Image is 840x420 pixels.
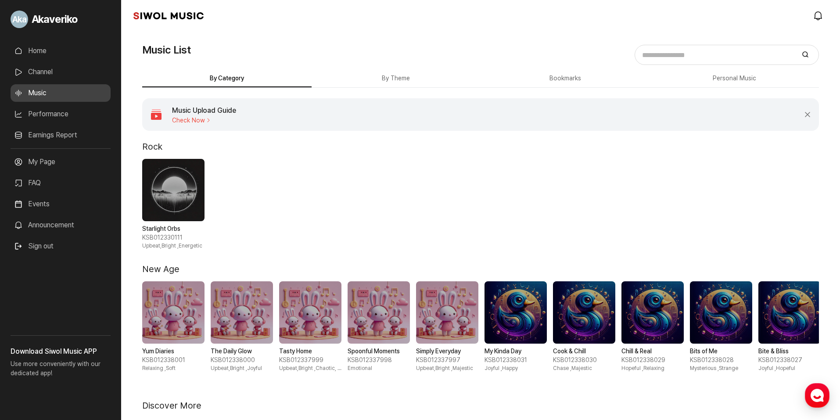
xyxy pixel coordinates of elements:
[690,281,752,372] div: 9 / 10
[172,117,236,124] span: Check Now
[690,356,752,365] span: KSB012338028
[810,7,828,25] a: modal.notifications
[485,281,547,372] div: 6 / 10
[553,281,615,372] div: 7 / 10
[11,195,111,213] a: Events
[621,347,684,356] strong: Chill & Real
[113,278,169,300] a: Settings
[481,70,650,87] button: Bookmarks
[142,141,162,152] h2: Rock
[11,357,111,385] p: Use more conveniently with our dedicated app!
[73,292,99,299] span: Messages
[621,365,684,372] span: Hopeful , Relaxing
[211,281,273,372] div: 2 / 10
[22,291,38,298] span: Home
[758,281,821,372] div: 10 / 10
[485,347,547,356] strong: My Kinda Day
[279,365,341,372] span: Upbeat,Bright , Chaotic, Excited
[621,281,684,372] div: 8 / 10
[11,7,111,32] a: Go to My Profile
[348,347,410,356] strong: Spoonful Moments
[416,347,478,356] strong: Simply Everyday
[485,356,547,365] span: KSB012338031
[279,356,341,365] span: KSB012337999
[312,70,481,87] button: By Theme
[348,365,410,372] span: Emotional
[11,216,111,234] a: Announcement
[149,108,163,122] img: 아이콘
[553,347,615,356] strong: Cook & Chill
[621,356,684,365] span: KSB012338029
[416,356,478,365] span: KSB012337997
[142,365,205,372] span: Relaxing , Soft
[348,356,410,365] span: KSB012337998
[650,70,819,87] button: Personal Music
[11,174,111,192] a: FAQ
[690,365,752,372] span: Mysterious , Strange
[11,237,57,255] button: Sign out
[11,42,111,60] a: Home
[279,281,341,372] div: 3 / 10
[803,110,812,119] button: Close Banner
[211,365,273,372] span: Upbeat,Bright , Joyful
[11,63,111,81] a: Channel
[32,11,78,27] span: Akaveriko
[142,233,205,242] span: KSB012330111
[142,70,312,87] button: By Category
[758,365,821,372] span: Joyful , Hopeful
[553,356,615,365] span: KSB012338030
[211,356,273,365] span: KSB012338000
[11,346,111,357] h3: Download Siwol Music APP
[11,84,111,102] a: Music
[142,159,205,250] div: 1 / 1
[142,400,201,411] h2: Discover More
[638,49,795,61] input: Search for music
[11,153,111,171] a: My Page
[690,347,752,356] strong: Bits of Me
[172,105,236,116] h4: Music Upload Guide
[130,291,151,298] span: Settings
[416,281,478,372] div: 5 / 10
[11,105,111,123] a: Performance
[142,281,205,372] div: 1 / 10
[142,42,191,58] h1: Music List
[553,365,615,372] span: Chase , Majestic
[142,347,205,356] strong: Yum Diaries
[211,347,273,356] strong: The Daily Glow
[758,356,821,365] span: KSB012338027
[485,365,547,372] span: Joyful , Happy
[416,365,478,372] span: Upbeat,Bright , Majestic
[142,242,205,250] span: Upbeat,Bright , Energetic
[758,347,821,356] strong: Bite & Bliss
[142,264,179,274] h2: New Age
[279,347,341,356] strong: Tasty Home
[142,356,205,365] span: KSB012338001
[348,281,410,372] div: 4 / 10
[58,278,113,300] a: Messages
[142,98,796,131] a: Music Upload Guide Check Now
[142,225,205,233] strong: Starlight Orbs
[3,278,58,300] a: Home
[11,126,111,144] a: Earnings Report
